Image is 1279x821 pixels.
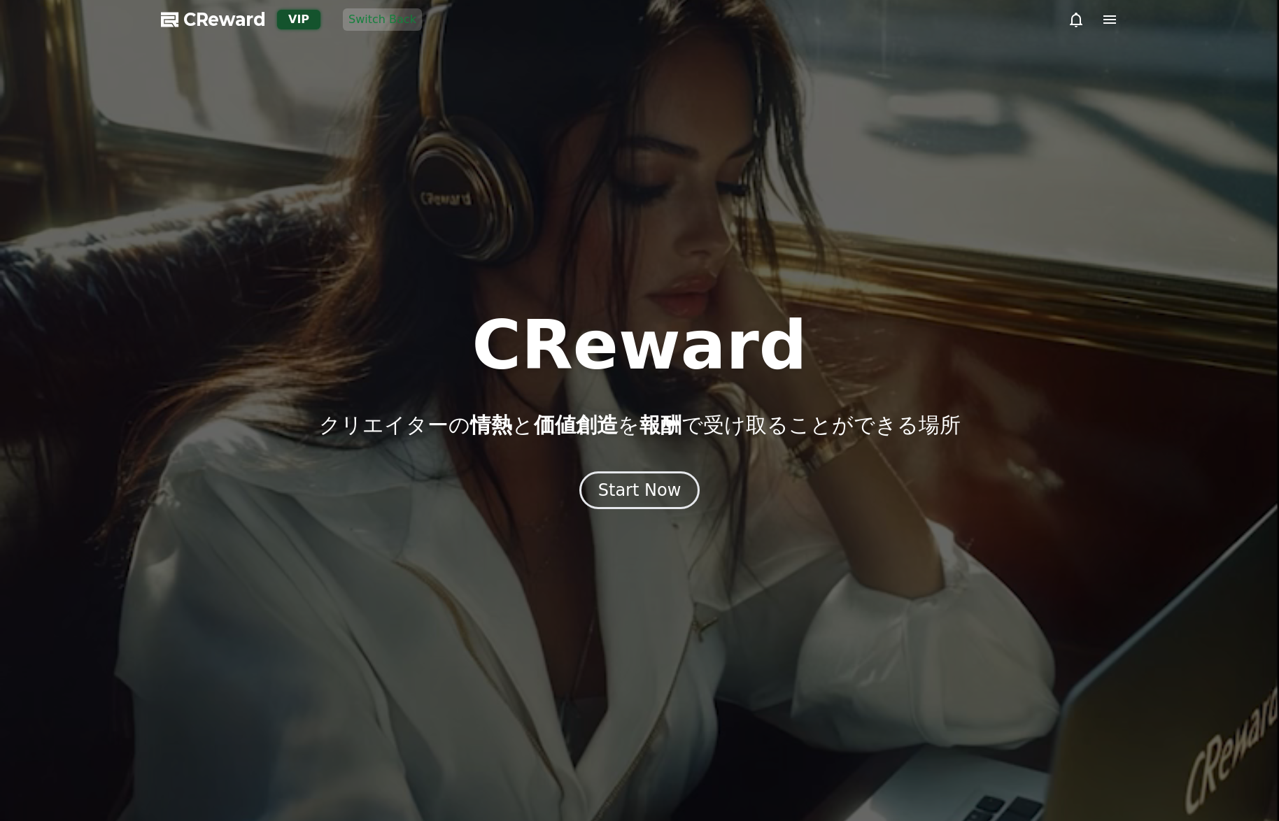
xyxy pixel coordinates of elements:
[639,413,681,437] span: 報酬
[277,10,320,29] div: VIP
[472,312,807,379] h1: CReward
[343,8,422,31] button: Switch Back
[470,413,512,437] span: 情熱
[579,485,700,499] a: Start Now
[534,413,618,437] span: 価値創造
[161,8,266,31] a: CReward
[579,471,700,509] button: Start Now
[183,8,266,31] span: CReward
[319,413,961,438] p: クリエイターの と を で受け取ることができる場所
[598,479,681,501] div: Start Now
